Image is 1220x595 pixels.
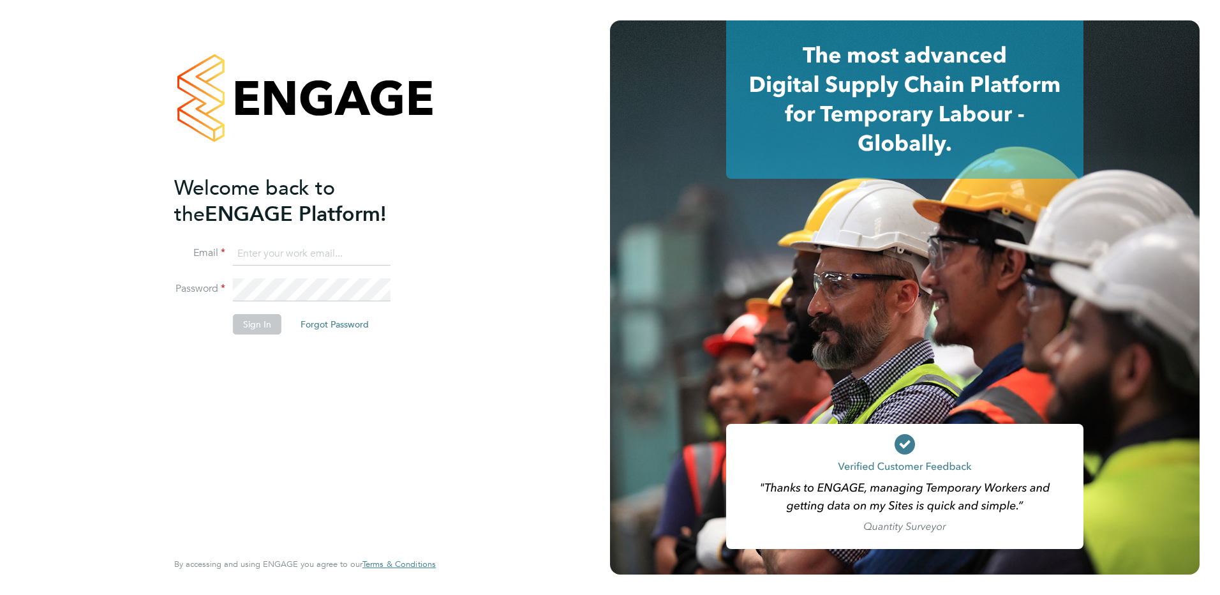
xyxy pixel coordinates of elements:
a: Terms & Conditions [362,559,436,569]
h2: ENGAGE Platform! [174,175,423,227]
button: Sign In [233,314,281,335]
span: By accessing and using ENGAGE you agree to our [174,559,436,569]
span: Terms & Conditions [362,559,436,569]
label: Password [174,282,225,296]
button: Forgot Password [290,314,379,335]
label: Email [174,246,225,260]
input: Enter your work email... [233,243,391,266]
span: Welcome back to the [174,176,335,227]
